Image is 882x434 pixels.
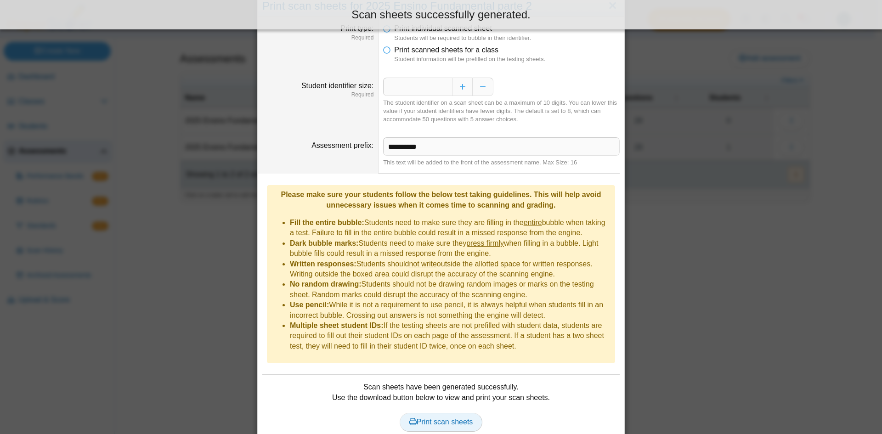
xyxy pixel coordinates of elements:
span: Print scan sheets [409,418,473,426]
label: Assessment prefix [311,141,373,149]
a: Print scan sheets [400,413,483,431]
b: Please make sure your students follow the below test taking guidelines. This will help avoid unne... [281,191,601,209]
li: Students should outside the allotted space for written responses. Writing outside the boxed area ... [290,259,611,280]
button: Increase [452,78,473,96]
dfn: Student information will be prefilled on the testing sheets. [394,55,620,63]
b: Written responses: [290,260,356,268]
div: Scan sheets successfully generated. [7,7,875,23]
dfn: Required [262,34,373,42]
b: Dark bubble marks: [290,239,358,247]
li: If the testing sheets are not prefilled with student data, students are required to fill out thei... [290,321,611,351]
b: No random drawing: [290,280,362,288]
b: Multiple sheet student IDs: [290,321,384,329]
span: Print scanned sheets for a class [394,46,498,54]
button: Decrease [473,78,493,96]
dfn: Required [262,91,373,99]
li: Students need to make sure they are filling in the bubble when taking a test. Failure to fill in ... [290,218,611,238]
div: The student identifier on a scan sheet can be a maximum of 10 digits. You can lower this value if... [383,99,620,124]
dfn: Students will be required to bubble in their identifier. [394,34,620,42]
label: Student identifier size [301,82,373,90]
u: not write [409,260,436,268]
u: press firmly [466,239,504,247]
li: Students need to make sure they when filling in a bubble. Light bubble fills could result in a mi... [290,238,611,259]
b: Fill the entire bubble: [290,219,364,226]
div: This text will be added to the front of the assessment name. Max Size: 16 [383,158,620,167]
li: While it is not a requirement to use pencil, it is always helpful when students fill in an incorr... [290,300,611,321]
b: Use pencil: [290,301,329,309]
li: Students should not be drawing random images or marks on the testing sheet. Random marks could di... [290,279,611,300]
u: entire [524,219,542,226]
